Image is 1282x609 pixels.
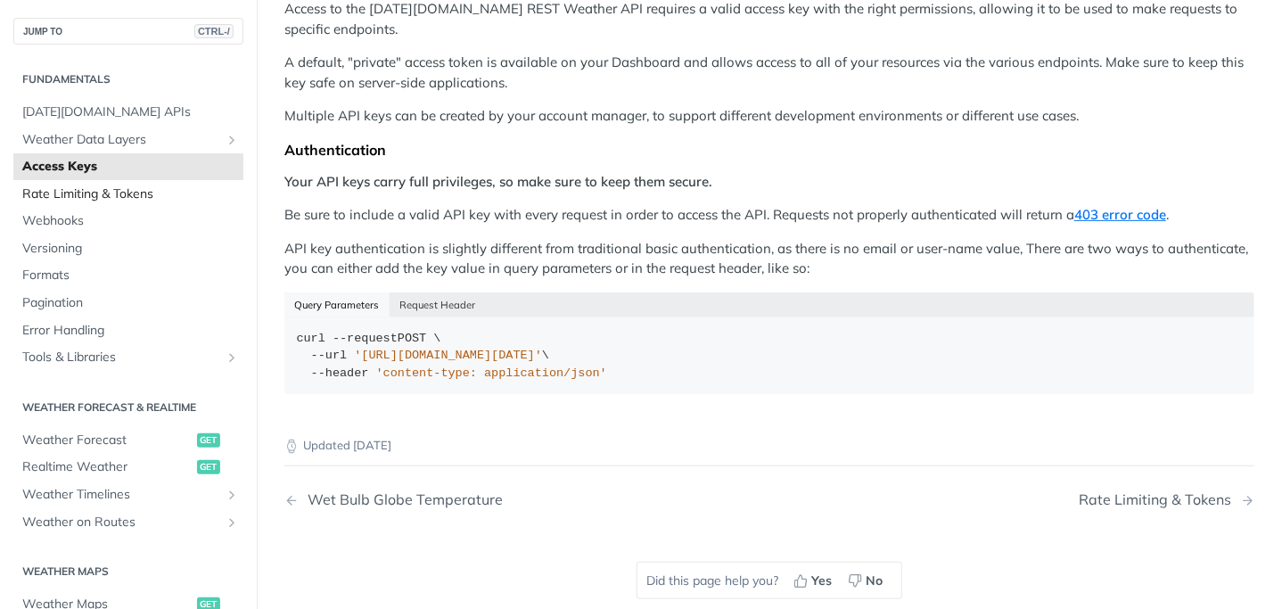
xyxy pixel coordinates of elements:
span: Yes [811,572,832,590]
a: Next Page: Rate Limiting & Tokens [1079,491,1254,508]
p: Updated [DATE] [284,437,1254,455]
span: Weather Data Layers [22,131,220,149]
p: Be sure to include a valid API key with every request in order to access the API. Requests not pr... [284,205,1254,226]
span: No [866,572,883,590]
span: 'content-type: application/json' [376,366,607,380]
a: Tools & LibrariesShow subpages for Tools & Libraries [13,344,243,371]
div: POST \ \ [297,330,1243,383]
button: Show subpages for Weather Timelines [225,488,239,502]
span: Formats [22,267,239,284]
h2: Weather Forecast & realtime [13,399,243,416]
span: Pagination [22,294,239,312]
nav: Pagination Controls [284,473,1254,526]
a: Realtime Weatherget [13,454,243,481]
span: get [197,460,220,474]
p: Multiple API keys can be created by your account manager, to support different development enviro... [284,106,1254,127]
span: Realtime Weather [22,458,193,476]
h2: Weather Maps [13,564,243,580]
p: API key authentication is slightly different from traditional basic authentication, as there is n... [284,239,1254,279]
a: Weather Forecastget [13,427,243,454]
span: Tools & Libraries [22,349,220,366]
div: Wet Bulb Globe Temperature [299,491,503,508]
button: Request Header [390,292,486,317]
a: Pagination [13,290,243,317]
span: CTRL-/ [194,24,234,38]
button: JUMP TOCTRL-/ [13,18,243,45]
span: [DATE][DOMAIN_NAME] APIs [22,103,239,121]
a: Error Handling [13,317,243,344]
button: Show subpages for Tools & Libraries [225,350,239,365]
button: Yes [787,567,842,594]
strong: Your API keys carry full privileges, so make sure to keep them secure. [284,173,712,190]
span: Webhooks [22,212,239,230]
a: Previous Page: Wet Bulb Globe Temperature [284,491,700,508]
span: Access Keys [22,158,239,176]
span: --request [333,332,398,345]
button: No [842,567,892,594]
a: Rate Limiting & Tokens [13,181,243,208]
a: Formats [13,262,243,289]
span: curl [297,332,325,345]
span: Error Handling [22,322,239,340]
a: Weather Data LayersShow subpages for Weather Data Layers [13,127,243,153]
span: get [197,433,220,448]
span: Rate Limiting & Tokens [22,185,239,203]
p: A default, "private" access token is available on your Dashboard and allows access to all of your... [284,53,1254,93]
a: [DATE][DOMAIN_NAME] APIs [13,99,243,126]
a: Weather on RoutesShow subpages for Weather on Routes [13,509,243,536]
a: Webhooks [13,208,243,235]
div: Rate Limiting & Tokens [1079,491,1240,508]
div: Did this page help you? [637,562,902,599]
button: Show subpages for Weather Data Layers [225,133,239,147]
button: Show subpages for Weather on Routes [225,515,239,530]
span: Versioning [22,240,239,258]
div: Authentication [284,141,1254,159]
span: '[URL][DOMAIN_NAME][DATE]' [354,349,542,362]
span: --url [311,349,348,362]
span: Weather Forecast [22,432,193,449]
a: 403 error code [1074,206,1166,223]
h2: Fundamentals [13,71,243,87]
span: Weather on Routes [22,514,220,531]
span: --header [311,366,369,380]
a: Access Keys [13,153,243,180]
span: Weather Timelines [22,486,220,504]
a: Weather TimelinesShow subpages for Weather Timelines [13,481,243,508]
a: Versioning [13,235,243,262]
